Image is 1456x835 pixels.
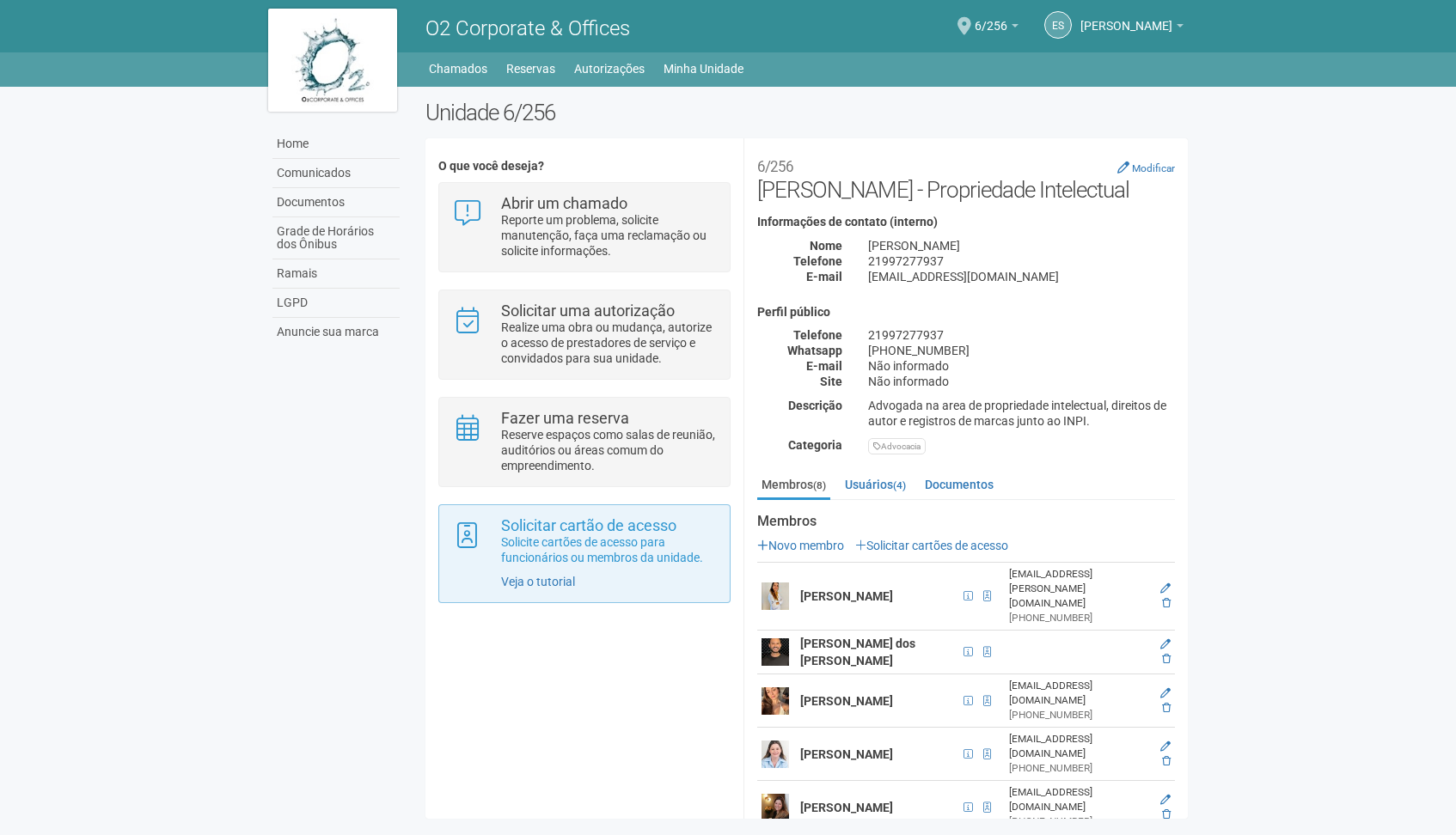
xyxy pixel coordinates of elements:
[788,399,842,412] strong: Descrição
[1009,679,1147,708] div: [EMAIL_ADDRESS][DOMAIN_NAME]
[506,57,555,81] a: Reservas
[1160,687,1171,699] a: Editar membro
[452,411,716,473] a: Fazer uma reserva Reserve espaços como salas de reunião, auditórios ou áreas comum do empreendime...
[787,344,842,357] strong: Whatsapp
[1162,653,1171,665] a: Excluir membro
[813,479,826,491] small: (8)
[757,514,1175,529] strong: Membros
[1162,597,1171,609] a: Excluir membro
[855,374,1188,389] div: Não informado
[757,158,793,175] small: 6/256
[425,16,630,40] span: O2 Corporate & Offices
[272,188,400,217] a: Documentos
[1009,761,1147,776] div: [PHONE_NUMBER]
[1160,582,1171,594] a: Editar membro
[855,327,1188,343] div: 21997277937
[788,438,842,452] strong: Categoria
[1009,567,1147,611] div: [EMAIL_ADDRESS][PERSON_NAME][DOMAIN_NAME]
[793,328,842,342] strong: Telefone
[1162,755,1171,767] a: Excluir membro
[1080,21,1184,35] a: [PERSON_NAME]
[855,269,1188,284] div: [EMAIL_ADDRESS][DOMAIN_NAME]
[1009,708,1147,722] div: [PHONE_NUMBER]
[501,516,676,534] strong: Solicitar cartão de acesso
[1009,732,1147,761] div: [EMAIL_ADDRESS][DOMAIN_NAME]
[855,238,1188,253] div: [PERSON_NAME]
[574,57,645,81] a: Autorizações
[272,130,400,159] a: Home
[501,194,627,212] strong: Abrir um chamado
[1160,638,1171,650] a: Editar membro
[501,427,717,473] p: Reserve espaços como salas de reunião, auditórios ou áreas comum do empreendimento.
[1117,161,1175,174] a: Modificar
[268,9,397,112] img: logo.jpg
[762,582,789,610] img: user.png
[820,375,842,388] strong: Site
[429,57,487,81] a: Chamados
[800,637,915,667] strong: [PERSON_NAME] dos [PERSON_NAME]
[921,472,998,497] a: Documentos
[762,741,789,768] img: user.png
[1080,3,1172,33] span: Eliza Seoud Gonçalves
[800,694,893,708] strong: [PERSON_NAME]
[757,151,1175,203] h2: [PERSON_NAME] - Propriedade Intelectual
[1160,741,1171,753] a: Editar membro
[1009,611,1147,625] div: [PHONE_NUMBER]
[762,794,789,821] img: user.png
[893,479,906,491] small: (4)
[757,216,1175,229] h4: Informações de contato (interno)
[501,534,717,565] p: Solicite cartões de acesso para funcionários ou membros da unidade.
[757,539,844,552] a: Novo membro
[975,3,1007,33] span: 6/256
[975,21,1019,35] a: 6/256
[452,518,716,565] a: Solicitar cartão de acesso Solicite cartões de acesso para funcionários ou membros da unidade.
[757,472,830,500] a: Membros(8)
[800,747,893,761] strong: [PERSON_NAME]
[501,575,575,588] a: Veja o tutorial
[664,57,743,81] a: Minha Unidade
[1132,162,1175,174] small: Modificar
[272,318,400,346] a: Anuncie sua marca
[452,303,716,366] a: Solicitar uma autorização Realize uma obra ou mudança, autorize o acesso de prestadores de serviç...
[452,196,716,259] a: Abrir um chamado Reporte um problema, solicite manutenção, faça uma reclamação ou solicite inform...
[438,160,730,173] h4: O que você deseja?
[501,320,717,366] p: Realize uma obra ou mudança, autorize o acesso de prestadores de serviço e convidados para sua un...
[793,254,842,268] strong: Telefone
[800,801,893,814] strong: [PERSON_NAME]
[501,302,675,320] strong: Solicitar uma autorização
[762,687,789,715] img: user.png
[806,270,842,283] strong: E-mail
[1160,794,1171,806] a: Editar membro
[855,539,1008,552] a: Solicitar cartões de acesso
[272,289,400,318] a: LGPD
[841,472,910,497] a: Usuários(4)
[855,358,1188,374] div: Não informado
[810,239,842,253] strong: Nome
[501,409,629,427] strong: Fazer uma reserva
[1009,785,1147,814] div: [EMAIL_ADDRESS][DOMAIN_NAME]
[855,398,1188,429] div: Advogada na area de propriedade intelectual, direitos de autor e registros de marcas junto ao INPI.
[272,217,400,259] a: Grade de Horários dos Ônibus
[425,100,1188,125] h2: Unidade 6/256
[762,638,789,666] img: user.png
[757,306,1175,319] h4: Perfil público
[806,359,842,373] strong: E-mail
[272,159,400,188] a: Comunicados
[855,343,1188,358] div: [PHONE_NUMBER]
[800,589,893,603] strong: [PERSON_NAME]
[501,212,717,259] p: Reporte um problema, solicite manutenção, faça uma reclamação ou solicite informações.
[868,438,926,454] div: Advocacia
[272,259,400,289] a: Ramais
[1044,11,1072,39] a: ES
[1009,814,1147,829] div: [PHONE_NUMBER]
[1162,808,1171,820] a: Excluir membro
[855,253,1188,269] div: 21997277937
[1162,702,1171,714] a: Excluir membro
